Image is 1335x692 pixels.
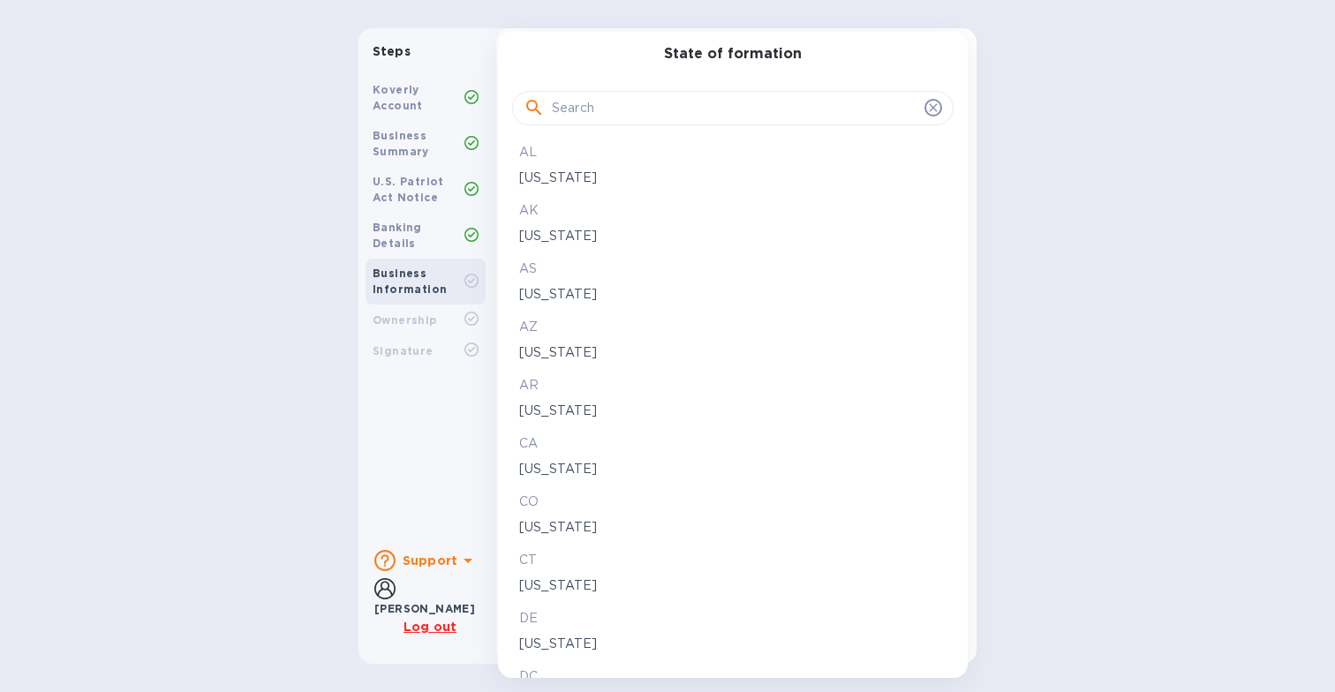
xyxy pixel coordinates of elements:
[519,493,947,511] p: CO
[519,635,947,653] p: [US_STATE]
[552,95,917,122] input: Search
[519,227,947,245] p: [US_STATE]
[519,143,947,162] p: AL
[519,460,947,478] p: [US_STATE]
[519,201,947,220] p: AK
[519,318,947,336] p: AZ
[519,576,947,595] p: [US_STATE]
[519,259,947,278] p: AS
[519,169,947,187] p: [US_STATE]
[519,609,947,628] p: DE
[512,46,954,63] h3: State of formation
[519,285,947,304] p: [US_STATE]
[519,376,947,395] p: AR
[519,667,947,686] p: DC
[519,402,947,420] p: [US_STATE]
[519,518,947,537] p: [US_STATE]
[519,343,947,362] p: [US_STATE]
[519,551,947,569] p: CT
[519,434,947,453] p: CA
